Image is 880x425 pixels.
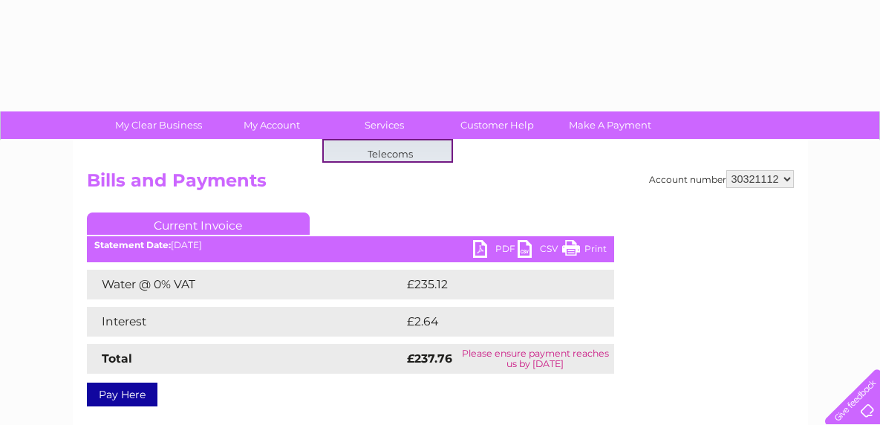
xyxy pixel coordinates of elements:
[403,307,580,337] td: £2.64
[87,270,403,299] td: Water @ 0% VAT
[323,111,446,139] a: Services
[562,240,607,262] a: Print
[649,170,794,188] div: Account number
[329,140,452,170] a: Telecoms
[87,240,614,250] div: [DATE]
[87,170,794,198] h2: Bills and Payments
[473,240,518,262] a: PDF
[407,351,452,366] strong: £237.76
[210,111,333,139] a: My Account
[403,270,586,299] td: £235.12
[518,240,562,262] a: CSV
[87,307,403,337] td: Interest
[436,111,558,139] a: Customer Help
[87,383,157,406] a: Pay Here
[87,212,310,235] a: Current Invoice
[549,111,671,139] a: Make A Payment
[102,351,132,366] strong: Total
[94,239,171,250] b: Statement Date:
[457,344,614,374] td: Please ensure payment reaches us by [DATE]
[97,111,220,139] a: My Clear Business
